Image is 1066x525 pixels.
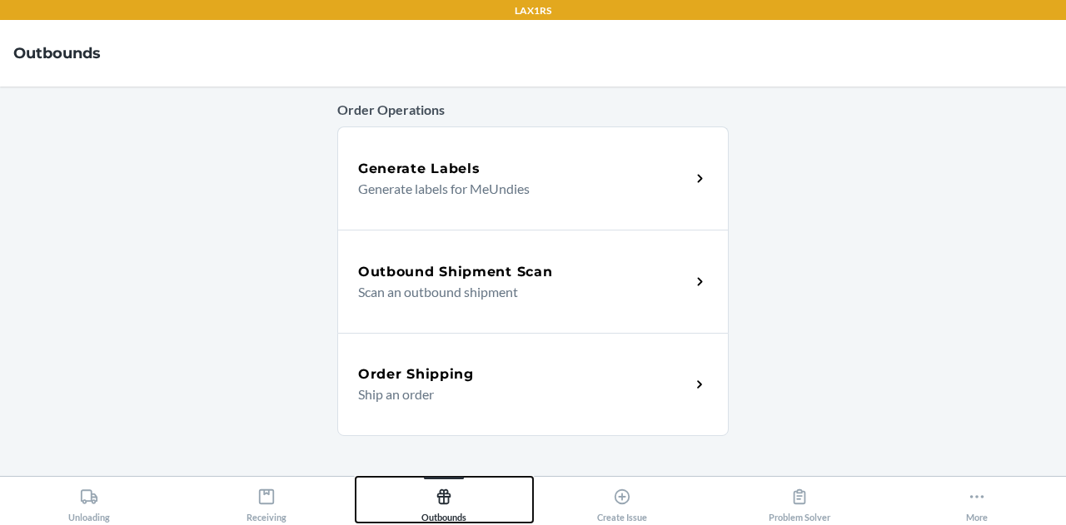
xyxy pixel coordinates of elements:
[358,179,677,199] p: Generate labels for MeUndies
[68,481,110,523] div: Unloading
[337,230,729,333] a: Outbound Shipment ScanScan an outbound shipment
[337,126,729,230] a: Generate LabelsGenerate labels for MeUndies
[247,481,286,523] div: Receiving
[597,481,647,523] div: Create Issue
[769,481,830,523] div: Problem Solver
[358,159,481,179] h5: Generate Labels
[889,477,1066,523] button: More
[358,262,552,282] h5: Outbound Shipment Scan
[515,3,551,18] p: LAX1RS
[358,384,677,404] p: Ship an order
[337,100,729,120] p: Order Operations
[710,477,888,523] button: Problem Solver
[177,477,355,523] button: Receiving
[13,42,101,64] h4: Outbounds
[358,282,677,302] p: Scan an outbound shipment
[337,333,729,436] a: Order ShippingShip an order
[358,364,474,384] h5: Order Shipping
[421,481,466,523] div: Outbounds
[533,477,710,523] button: Create Issue
[356,477,533,523] button: Outbounds
[966,481,988,523] div: More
